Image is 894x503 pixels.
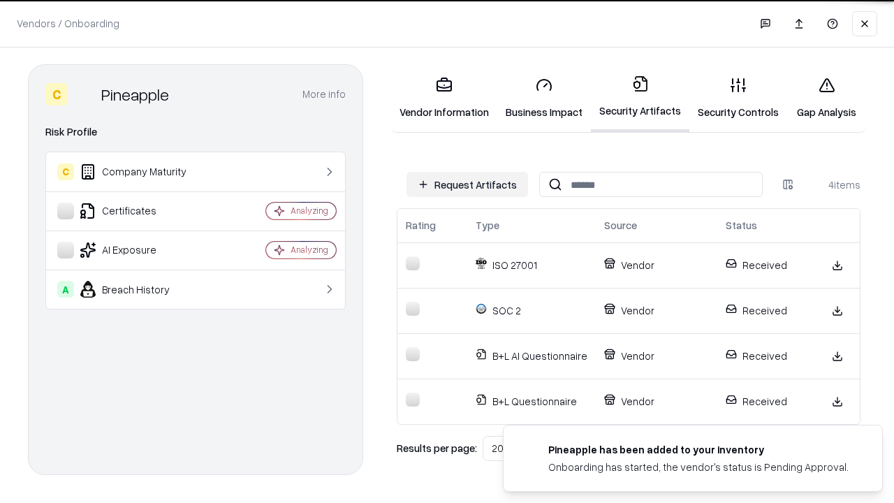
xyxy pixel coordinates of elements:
a: Security Controls [689,66,787,131]
div: Certificates [57,203,224,219]
button: Request Artifacts [406,172,528,197]
div: Company Maturity [57,163,224,180]
a: Vendor Information [391,66,497,131]
div: Type [476,218,499,233]
p: SOC 2 [476,303,587,318]
div: Onboarding has started, the vendor's status is Pending Approval. [548,460,849,474]
div: AI Exposure [57,242,224,258]
div: Risk Profile [45,124,346,140]
p: B+L Questionnaire [476,394,587,409]
div: C [45,83,68,105]
p: Received [726,349,807,363]
div: A [57,281,74,298]
p: Vendor [604,258,709,272]
a: Gap Analysis [787,66,866,131]
button: More info [302,82,346,107]
p: Vendor [604,394,709,409]
div: C [57,163,74,180]
div: Rating [406,218,436,233]
img: pineappleenergy.com [520,442,537,459]
p: Received [726,258,807,272]
a: Security Artifacts [591,64,689,132]
div: 4 items [805,177,860,192]
div: Analyzing [291,244,328,256]
p: B+L AI Questionnaire [476,349,587,363]
p: Vendors / Onboarding [17,16,119,31]
p: ISO 27001 [476,258,587,272]
p: Received [726,303,807,318]
div: Source [604,218,637,233]
p: Vendor [604,349,709,363]
img: Pineapple [73,83,96,105]
div: Pineapple [101,83,169,105]
p: Vendor [604,303,709,318]
p: Results per page: [397,441,477,455]
div: Breach History [57,281,224,298]
div: Status [726,218,757,233]
p: Received [726,394,807,409]
div: Pineapple has been added to your inventory [548,442,849,457]
a: Business Impact [497,66,591,131]
div: Analyzing [291,205,328,217]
